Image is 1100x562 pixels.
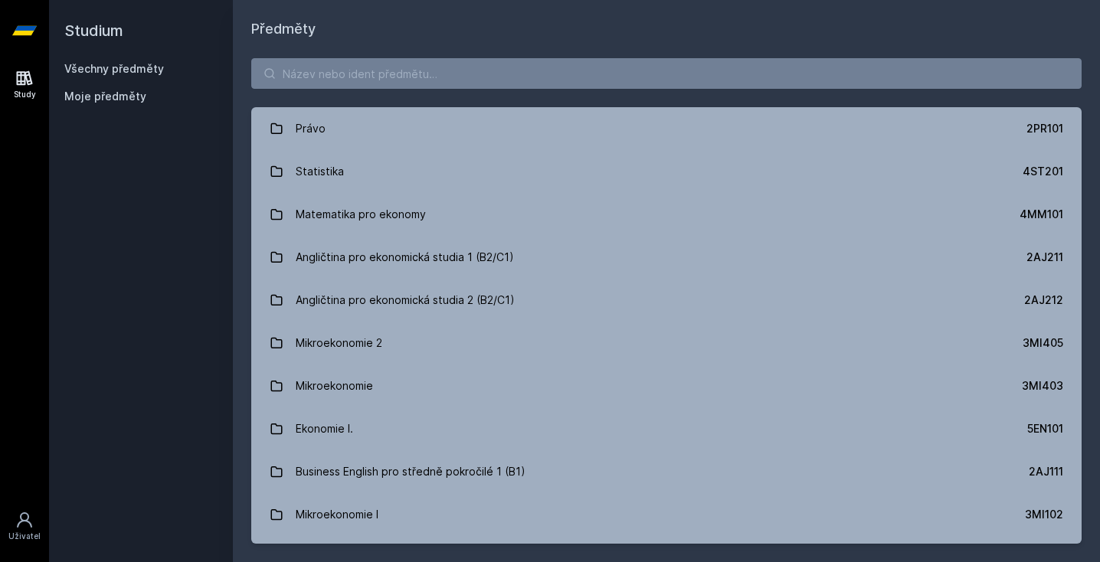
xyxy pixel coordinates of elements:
[251,107,1082,150] a: Právo 2PR101
[1023,335,1063,351] div: 3MI405
[296,371,373,401] div: Mikroekonomie
[251,493,1082,536] a: Mikroekonomie I 3MI102
[296,413,353,444] div: Ekonomie I.
[296,328,382,358] div: Mikroekonomie 2
[251,407,1082,450] a: Ekonomie I. 5EN101
[3,61,46,108] a: Study
[251,279,1082,322] a: Angličtina pro ekonomická studia 2 (B2/C1) 2AJ212
[251,364,1082,407] a: Mikroekonomie 3MI403
[296,199,426,230] div: Matematika pro ekonomy
[1026,121,1063,136] div: 2PR101
[64,89,146,104] span: Moje předměty
[1027,421,1063,436] div: 5EN101
[14,89,36,100] div: Study
[251,450,1082,493] a: Business English pro středně pokročilé 1 (B1) 2AJ111
[1026,250,1063,265] div: 2AJ211
[296,156,344,187] div: Statistika
[251,236,1082,279] a: Angličtina pro ekonomická studia 1 (B2/C1) 2AJ211
[1023,164,1063,179] div: 4ST201
[1022,378,1063,394] div: 3MI403
[251,322,1082,364] a: Mikroekonomie 2 3MI405
[296,285,515,315] div: Angličtina pro ekonomická studia 2 (B2/C1)
[64,62,164,75] a: Všechny předměty
[251,193,1082,236] a: Matematika pro ekonomy 4MM101
[1024,292,1063,308] div: 2AJ212
[251,58,1082,89] input: Název nebo ident předmětu…
[296,113,326,144] div: Právo
[3,503,46,550] a: Uživatel
[296,499,378,530] div: Mikroekonomie I
[251,18,1082,40] h1: Předměty
[8,531,41,542] div: Uživatel
[1029,464,1063,479] div: 2AJ111
[1025,507,1063,522] div: 3MI102
[296,242,514,273] div: Angličtina pro ekonomická studia 1 (B2/C1)
[296,456,525,487] div: Business English pro středně pokročilé 1 (B1)
[251,150,1082,193] a: Statistika 4ST201
[1020,207,1063,222] div: 4MM101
